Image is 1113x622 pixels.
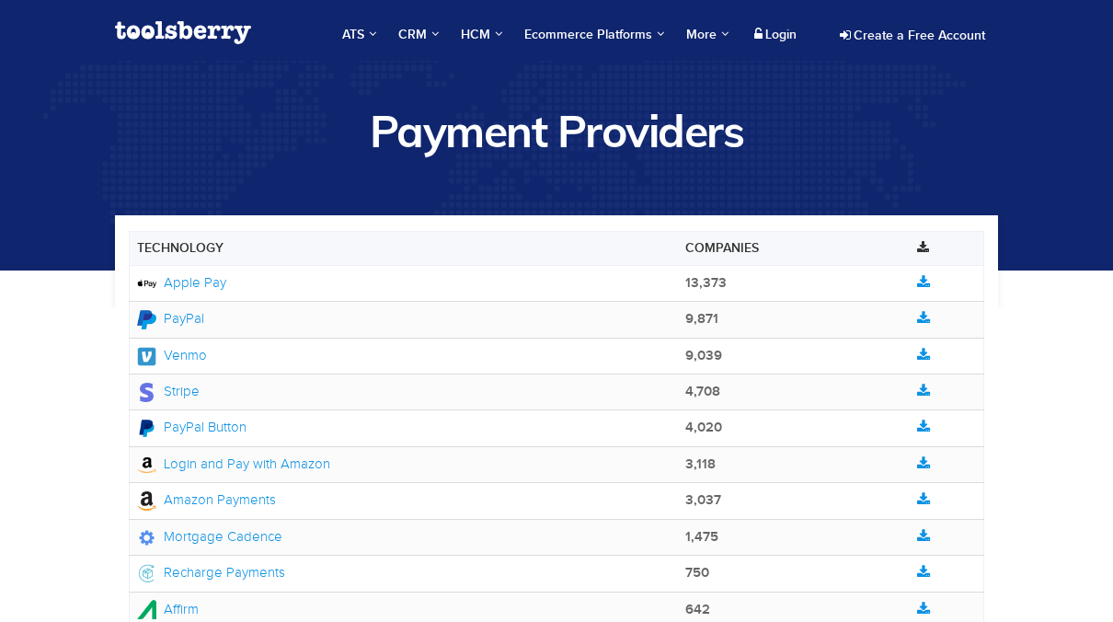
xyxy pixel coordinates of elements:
span: ATS [342,26,376,44]
img: Affirm [137,600,156,619]
span: 4,020 [685,420,722,436]
h1: Payment Providers [115,107,998,155]
th: Technology [130,231,678,265]
a: Create a Free Account [827,20,998,52]
span: 13,373 [685,275,727,292]
a: Toolsberry [115,9,251,56]
a: Venmo Venmo [137,348,207,363]
span: 9,039 [685,348,722,364]
a: PayPal Button PayPal Button [137,420,247,434]
span: More [686,27,729,42]
a: Login [742,20,809,50]
span: 642 [685,602,710,618]
img: Recharge Payments [137,564,156,583]
a: Login and Pay with Amazon Login and Pay with Amazon [137,456,330,471]
img: Login and Pay with Amazon [137,455,156,475]
th: Companies [678,231,911,265]
a: Apple Pay Apple Pay [137,275,226,290]
span: 750 [685,565,709,582]
a: More [677,9,738,61]
a: ATS [333,9,385,61]
img: Apple Pay [137,274,156,294]
a: Recharge Payments Recharge Payments [137,565,285,580]
img: PayPal Button [137,419,156,438]
a: HCM [452,9,511,61]
a: Affirm Affirm [137,602,199,616]
img: Stripe [137,383,156,402]
span: Ecommerce Platforms [524,26,664,44]
a: Stripe Stripe [137,384,200,398]
span: CRM [398,26,439,44]
a: Ecommerce Platforms [515,9,673,61]
a: PayPal PayPal [137,311,204,326]
img: Toolsberry [115,21,251,44]
span: 4,708 [685,384,720,400]
span: 9,871 [685,311,718,328]
img: Mortgage Cadence [137,528,156,547]
img: Amazon Payments [137,491,156,511]
span: HCM [461,26,502,44]
span: 1,475 [685,529,718,546]
span: 3,037 [685,492,721,509]
span: 3,118 [685,456,716,473]
a: Mortgage Cadence Mortgage Cadence [137,529,282,544]
a: CRM [389,9,448,61]
a: Amazon Payments Amazon Payments [137,492,276,507]
img: Venmo [137,347,156,366]
img: PayPal [137,310,156,329]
